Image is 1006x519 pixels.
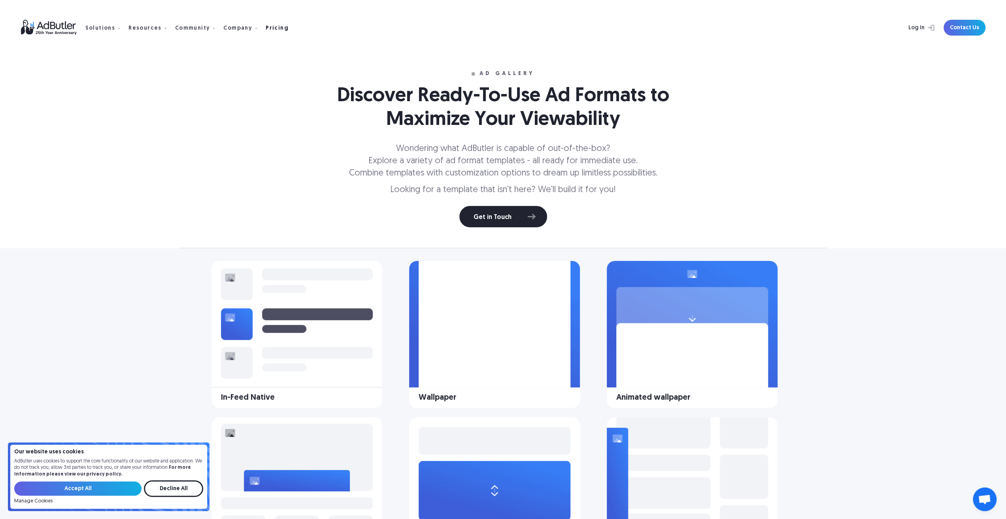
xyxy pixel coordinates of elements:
[479,71,534,77] div: ad gallery
[325,143,681,179] p: Wondering what AdButler is capable of out-of-the-box? Explore a variety of ad format templates - ...
[14,481,142,496] input: Accept All
[14,480,203,504] form: Email Form
[14,449,203,455] h4: Our website uses cookies
[459,206,547,227] a: Get in Touch
[14,498,53,504] a: Manage Cookies
[419,394,570,402] h2: Wallpaper
[409,261,580,408] a: Wallpaper
[223,15,264,40] div: Company
[175,26,210,31] div: Community
[223,26,252,31] div: Company
[944,20,985,36] a: Contact Us
[266,24,295,31] a: Pricing
[887,20,939,36] a: Log In
[325,85,681,132] h1: Discover Ready-To-Use Ad Formats to Maximize Your Viewability
[221,394,373,402] h2: In-Feed Native
[144,480,203,497] input: Decline All
[128,26,162,31] div: Resources
[128,15,174,40] div: Resources
[607,261,778,408] a: Animated wallpaper
[325,184,681,196] p: Looking for a template that isn't here? We'll build it for you!
[14,458,203,478] p: AdButler uses cookies to support the core functionality of our website and application. We do not...
[616,394,768,402] h2: Animated wallpaper
[85,26,115,31] div: Solutions
[973,487,997,511] div: Open chat
[85,15,127,40] div: Solutions
[211,261,382,408] a: In-Feed Native
[175,15,222,40] div: Community
[266,26,289,31] div: Pricing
